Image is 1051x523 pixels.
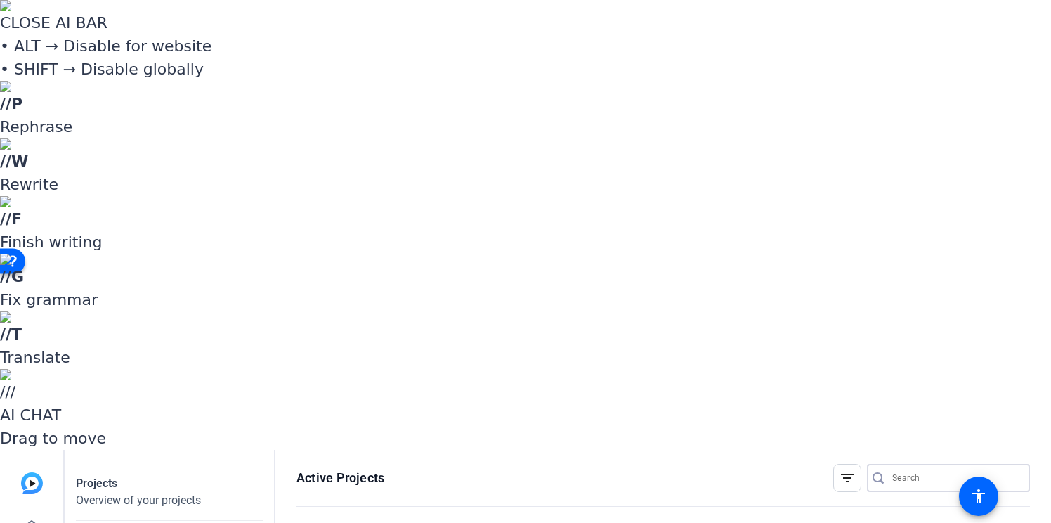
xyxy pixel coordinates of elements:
[296,470,384,486] h1: Active Projects
[970,488,987,505] mat-icon: accessibility
[21,472,43,494] img: blue-gradient.svg
[839,470,856,486] mat-icon: filter_list
[892,470,1019,486] input: Search
[76,492,263,509] div: Overview of your projects
[76,475,263,492] div: Projects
